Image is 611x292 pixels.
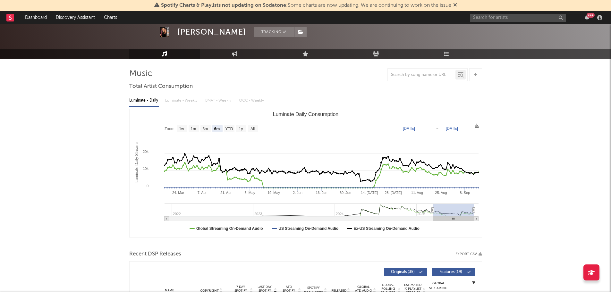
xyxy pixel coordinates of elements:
span: Recent DSP Releases [129,250,181,258]
text: YTD [225,127,233,131]
a: Discovery Assistant [51,11,99,24]
text: 30. Jun [339,191,351,195]
text: 1y [239,127,243,131]
div: [PERSON_NAME] [177,27,246,37]
text: [DATE] [403,126,415,131]
text: → [435,126,439,131]
span: : Some charts are now updating. We are continuing to work on the issue [161,3,451,8]
a: Charts [99,11,122,24]
text: 16. Jun [316,191,327,195]
a: Dashboard [21,11,51,24]
text: 3m [202,127,208,131]
text: 1w [179,127,184,131]
text: Ex-US Streaming On-Demand Audio [353,226,420,231]
button: Features(19) [432,268,475,276]
text: 1m [191,127,196,131]
text: [DATE] [446,126,458,131]
div: Luminate - Daily [129,95,159,106]
text: 28. [DATE] [385,191,402,195]
text: 21. Apr [220,191,232,195]
text: 8. Sep [460,191,470,195]
text: 10k [143,167,149,171]
span: Dismiss [453,3,457,8]
span: Total Artist Consumption [129,83,193,90]
text: Global Streaming On-Demand Audio [196,226,263,231]
text: 11. Aug [411,191,423,195]
input: Search by song name or URL [388,72,455,78]
span: Features ( 19 ) [436,270,466,274]
text: Luminate Daily Consumption [273,112,338,117]
svg: Luminate Daily Consumption [130,109,482,237]
text: Luminate Daily Streams [134,142,139,182]
text: 2. Jun [293,191,302,195]
text: 14. [DATE] [361,191,378,195]
span: Originals ( 35 ) [388,270,418,274]
span: Spotify Charts & Playlists not updating on Sodatone [161,3,286,8]
text: 6m [214,127,219,131]
text: 24. Mar [172,191,184,195]
text: 19. May [267,191,280,195]
text: All [250,127,254,131]
text: Zoom [165,127,174,131]
button: 99+ [585,15,589,20]
input: Search for artists [470,14,566,22]
text: 7. Apr [197,191,207,195]
div: 99 + [587,13,595,18]
text: US Streaming On-Demand Audio [278,226,338,231]
button: Originals(35) [384,268,427,276]
text: 20k [143,150,149,154]
button: Tracking [254,27,294,37]
button: Export CSV [455,252,482,256]
text: 25. Aug [435,191,447,195]
text: 0 [146,184,148,188]
text: 5. May [244,191,255,195]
